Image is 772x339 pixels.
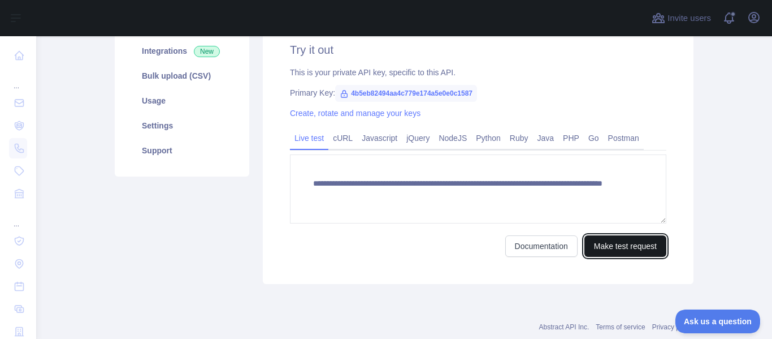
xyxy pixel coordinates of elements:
a: Java [533,129,559,147]
a: cURL [328,129,357,147]
a: Terms of service [596,323,645,331]
a: Go [584,129,604,147]
span: New [194,46,220,57]
a: Support [128,138,236,163]
button: Invite users [649,9,713,27]
h2: Try it out [290,42,666,58]
div: ... [9,206,27,229]
a: Usage [128,88,236,113]
a: Create, rotate and manage your keys [290,109,420,118]
a: Postman [604,129,644,147]
button: Make test request [584,235,666,257]
a: Documentation [505,235,578,257]
a: Ruby [505,129,533,147]
a: NodeJS [434,129,471,147]
a: Live test [290,129,328,147]
span: 4b5eb82494aa4c779e174a5e0e0c1587 [335,85,477,102]
iframe: Toggle Customer Support [675,310,761,333]
a: PHP [558,129,584,147]
a: Integrations New [128,38,236,63]
a: Abstract API Inc. [539,323,589,331]
a: Python [471,129,505,147]
div: This is your private API key, specific to this API. [290,67,666,78]
a: Javascript [357,129,402,147]
a: Privacy policy [652,323,693,331]
div: Primary Key: [290,87,666,98]
a: Settings [128,113,236,138]
a: Bulk upload (CSV) [128,63,236,88]
span: Invite users [667,12,711,25]
a: jQuery [402,129,434,147]
div: ... [9,68,27,91]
